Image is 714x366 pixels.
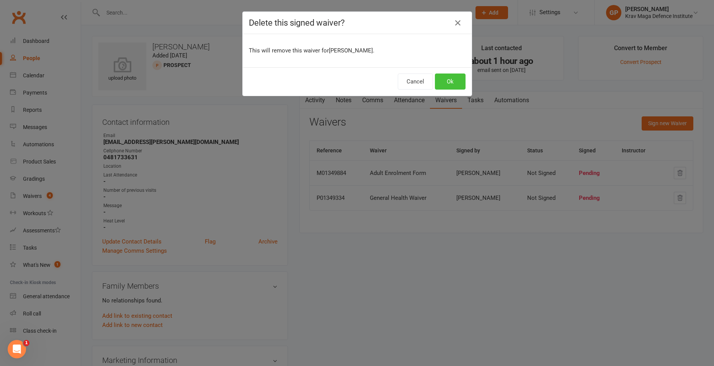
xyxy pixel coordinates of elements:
button: Cancel [398,74,433,90]
iframe: Intercom live chat [8,340,26,358]
span: 1 [23,340,29,346]
button: Ok [435,74,466,90]
p: This will remove this waiver for [PERSON_NAME] . [249,46,466,55]
h4: Delete this signed waiver? [249,18,466,28]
